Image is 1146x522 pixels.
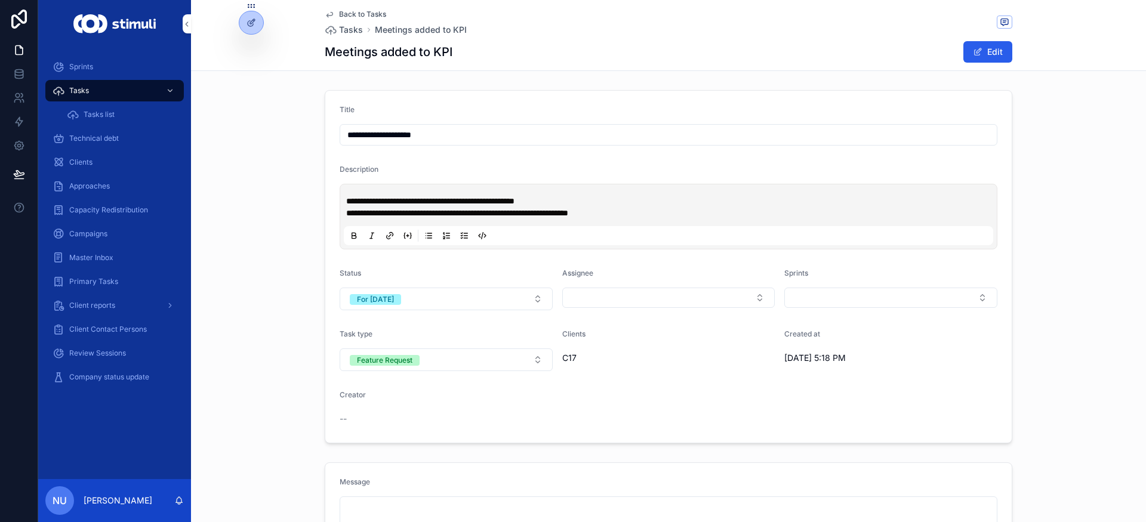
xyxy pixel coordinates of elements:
[45,295,184,316] a: Client reports
[339,24,363,36] span: Tasks
[963,41,1012,63] button: Edit
[340,348,553,371] button: Select Button
[340,288,553,310] button: Select Button
[45,366,184,388] a: Company status update
[69,134,119,143] span: Technical debt
[69,277,118,286] span: Primary Tasks
[45,199,184,221] a: Capacity Redistribution
[357,355,412,366] div: Feature Request
[45,342,184,364] a: Review Sessions
[69,229,107,239] span: Campaigns
[784,268,808,277] span: Sprints
[45,56,184,78] a: Sprints
[38,48,191,403] div: scrollable content
[784,352,942,364] span: [DATE] 5:18 PM
[339,10,386,19] span: Back to Tasks
[69,181,110,191] span: Approaches
[69,301,115,310] span: Client reports
[84,110,115,119] span: Tasks list
[69,86,89,95] span: Tasks
[325,44,452,60] h1: Meetings added to KPI
[340,268,361,277] span: Status
[69,62,93,72] span: Sprints
[784,288,997,308] button: Select Button
[562,329,586,338] span: Clients
[562,268,593,277] span: Assignee
[45,247,184,268] a: Master Inbox
[340,329,372,338] span: Task type
[45,80,184,101] a: Tasks
[69,205,148,215] span: Capacity Redistribution
[357,294,394,305] div: For [DATE]
[60,104,184,125] a: Tasks list
[69,253,113,262] span: Master Inbox
[562,288,775,308] button: Select Button
[45,128,184,149] a: Technical debt
[45,319,184,340] a: Client Contact Persons
[340,390,366,399] span: Creator
[325,24,363,36] a: Tasks
[53,493,67,508] span: NU
[340,413,347,425] span: --
[375,24,467,36] a: Meetings added to KPI
[69,325,147,334] span: Client Contact Persons
[325,10,386,19] a: Back to Tasks
[45,175,184,197] a: Approaches
[562,352,577,364] span: C17
[784,329,820,338] span: Created at
[84,495,152,506] p: [PERSON_NAME]
[45,271,184,292] a: Primary Tasks
[73,14,155,33] img: App logo
[69,348,126,358] span: Review Sessions
[340,165,378,174] span: Description
[340,105,355,114] span: Title
[69,372,149,382] span: Company status update
[340,477,370,486] span: Message
[69,157,93,167] span: Clients
[45,152,184,173] a: Clients
[45,223,184,245] a: Campaigns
